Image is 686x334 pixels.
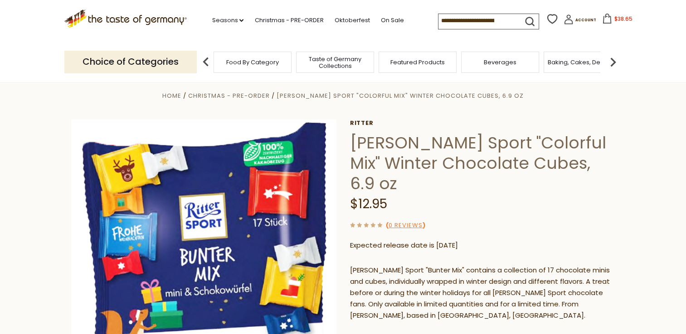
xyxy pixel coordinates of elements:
[277,91,524,100] a: [PERSON_NAME] Sport "Colorful Mix" Winter Chocolate Cubes, 6.9 oz
[350,240,615,251] p: Expected release date is [DATE]
[575,18,596,23] span: Account
[334,15,370,25] a: Oktoberfest
[188,91,270,100] a: Christmas - PRE-ORDER
[197,53,215,71] img: previous arrow
[484,59,516,66] a: Beverages
[614,15,632,23] span: $38.65
[162,91,181,100] a: Home
[390,59,445,66] a: Featured Products
[350,265,615,321] p: [PERSON_NAME] Sport "Bunter Mix" contains a collection of 17 chocolate minis and cubes, individua...
[64,51,197,73] p: Choice of Categories
[604,53,622,71] img: next arrow
[212,15,243,25] a: Seasons
[564,14,596,28] a: Account
[299,56,371,69] a: Taste of Germany Collections
[254,15,323,25] a: Christmas - PRE-ORDER
[350,119,615,127] a: Ritter
[380,15,404,25] a: On Sale
[598,14,637,27] button: $38.65
[350,133,615,194] h1: [PERSON_NAME] Sport "Colorful Mix" Winter Chocolate Cubes, 6.9 oz
[389,221,423,230] a: 0 Reviews
[548,59,618,66] a: Baking, Cakes, Desserts
[226,59,279,66] a: Food By Category
[386,221,425,229] span: ( )
[350,195,387,213] span: $12.95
